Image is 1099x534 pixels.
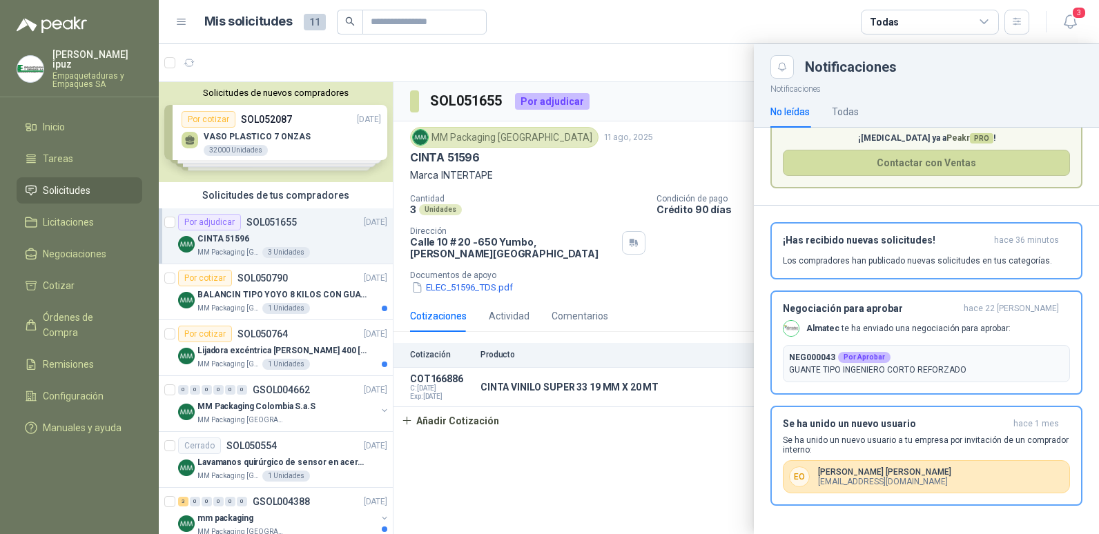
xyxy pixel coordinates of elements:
h1: Mis solicitudes [204,12,293,32]
span: 11 [304,14,326,30]
h3: Negociación para aprobar [783,303,958,315]
a: Órdenes de Compra [17,304,142,346]
a: Licitaciones [17,209,142,235]
button: ¡Has recibido nuevas solicitudes!hace 36 minutos Los compradores han publicado nuevas solicitudes... [770,222,1082,279]
a: Tareas [17,146,142,172]
a: Configuración [17,383,142,409]
p: Empaquetaduras y Empaques SA [52,72,142,88]
span: Licitaciones [43,215,94,230]
a: Negociaciones [17,241,142,267]
p: ¡[MEDICAL_DATA] ya a ! [783,132,1070,145]
p: Notificaciones [754,79,1099,96]
button: 3 [1058,10,1082,34]
span: E O [789,466,810,487]
a: Remisiones [17,351,142,377]
a: Manuales y ayuda [17,415,142,441]
p: GUANTE TIPO INGENIERO CORTO REFORZADO [789,364,1064,376]
span: 3 [1071,6,1087,19]
span: Cotizar [43,278,75,293]
p: [PERSON_NAME] ipuz [52,50,142,69]
span: hace 1 mes [1013,418,1059,430]
p: Se ha unido un nuevo usuario a tu empresa por invitación de un comprador interno: [783,435,1070,455]
p: [EMAIL_ADDRESS][DOMAIN_NAME] [818,477,951,486]
span: search [345,17,355,26]
h3: ¡Has recibido nuevas solicitudes! [783,235,989,246]
span: Solicitudes [43,183,90,198]
img: Company Logo [17,56,43,82]
div: Todas [832,104,859,119]
button: Contactar con Ventas [783,150,1070,176]
a: Inicio [17,114,142,140]
img: Company Logo [784,321,799,336]
span: Manuales y ayuda [43,420,121,435]
a: Cotizar [17,273,142,299]
h3: Se ha unido un nuevo usuario [783,418,1008,430]
span: PRO [970,133,993,144]
div: Por Aprobar [838,352,891,363]
span: hace 22 [PERSON_NAME] [964,303,1059,315]
span: Configuración [43,388,104,404]
button: Se ha unido un nuevo usuariohace 1 mes Se ha unido un nuevo usuario a tu empresa por invitación d... [770,406,1082,506]
button: Negociación para aprobarhace 22 [PERSON_NAME] Company LogoAlmatec te ha enviado una negociación p... [770,290,1082,395]
button: Close [770,55,794,79]
p: Los compradores han publicado nuevas solicitudes en tus categorías. [783,255,1052,267]
a: Solicitudes [17,177,142,204]
p: te ha enviado una negociación para aprobar: [806,323,1011,335]
b: NEG000043 [789,351,835,364]
b: Almatec [806,324,839,333]
div: Todas [870,14,899,30]
span: Peakr [946,133,993,143]
div: No leídas [770,104,810,119]
span: Inicio [43,119,65,135]
p: [PERSON_NAME] [PERSON_NAME] [818,467,951,477]
span: Tareas [43,151,73,166]
span: Remisiones [43,357,94,372]
img: Logo peakr [17,17,87,33]
div: Notificaciones [805,60,1082,74]
span: hace 36 minutos [994,235,1059,246]
span: Órdenes de Compra [43,310,129,340]
span: Negociaciones [43,246,106,261]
